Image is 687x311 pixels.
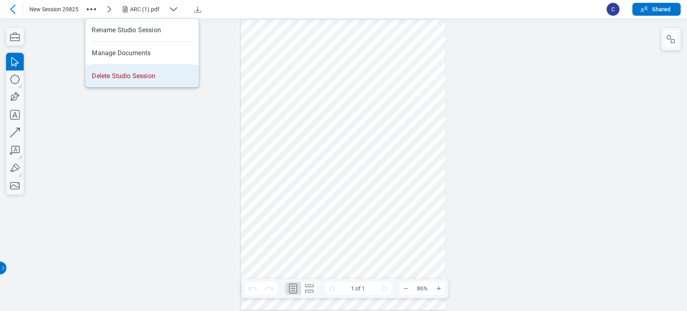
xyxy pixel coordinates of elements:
button: Single Page Layout [285,282,301,295]
span: Manage Documents [92,49,151,58]
button: Undo [245,282,261,295]
button: Zoom Out [399,282,412,295]
span: Shared [652,5,670,13]
button: Shared [632,3,681,16]
button: ARC (1).pdf [120,3,185,16]
div: ARC (1).pdf [130,5,165,13]
span: Rename Studio Session [92,26,161,35]
span: 1 of 1 [338,282,378,295]
button: Redo [261,282,277,295]
button: Download [191,3,204,16]
span: C [607,3,619,16]
span: Delete Studio Session [92,72,155,81]
button: Zoom In [432,282,445,295]
button: Continuous Page Layout [301,282,317,295]
span: New Session 29825 [29,5,78,13]
span: 86% [412,282,432,295]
